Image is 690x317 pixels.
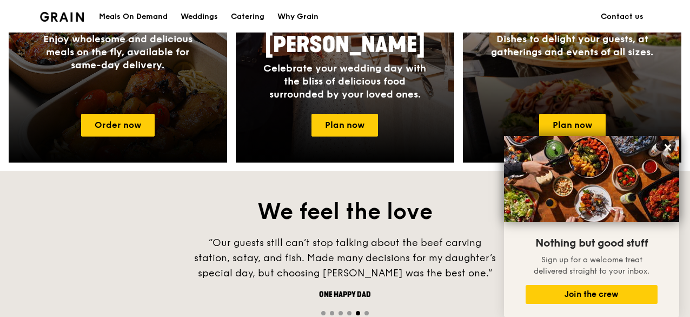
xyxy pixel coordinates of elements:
a: Plan now [311,114,378,137]
button: Join the crew [526,285,658,304]
span: Go to slide 5 [356,311,360,315]
span: Go to slide 1 [321,311,326,315]
button: Close [659,139,676,156]
img: DSC07876-Edit02-Large.jpeg [504,136,679,222]
span: Go to slide 2 [330,311,334,315]
div: One happy dad [183,289,507,300]
a: Plan now [539,114,606,137]
a: Order now [81,114,155,137]
span: Dishes to delight your guests, at gatherings and events of all sizes. [491,33,653,58]
div: Catering [231,1,264,33]
a: Why Grain [271,1,325,33]
span: Go to slide 6 [364,311,369,315]
span: Nothing but good stuff [535,237,648,250]
div: “Our guests still can’t stop talking about the beef carving station, satay, and fish. Made many d... [183,235,507,281]
a: Catering [224,1,271,33]
span: Enjoy wholesome and delicious meals on the fly, available for same-day delivery. [43,33,193,71]
div: Why Grain [277,1,319,33]
span: Celebrate your wedding day with the bliss of delicious food surrounded by your loved ones. [263,62,426,100]
div: Meals On Demand [99,1,168,33]
span: Sign up for a welcome treat delivered straight to your inbox. [534,255,649,276]
div: Weddings [181,1,218,33]
img: Grain [40,12,84,22]
a: Weddings [174,1,224,33]
span: Go to slide 4 [347,311,351,315]
a: Contact us [594,1,650,33]
span: Go to slide 3 [339,311,343,315]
